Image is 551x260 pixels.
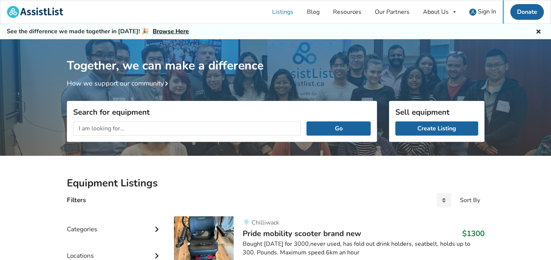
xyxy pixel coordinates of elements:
input: I am looking for... [73,121,301,136]
span: Sign In [478,7,496,16]
div: About Us [423,9,449,15]
h3: Search for equipment [73,107,371,117]
a: Resources [326,0,368,24]
h1: Together, we can make a difference [67,39,485,73]
a: How we support our community [67,79,171,88]
span: Chilliwack [252,219,279,227]
a: Donate [510,4,544,20]
button: Go [306,121,370,136]
h3: Sell equipment [395,107,478,117]
div: Categories [67,210,162,237]
a: Browse Here [153,27,189,35]
h5: See the difference we made together in [DATE]! 🎉 [7,28,189,35]
span: Pride mobility scooter brand new [243,228,361,239]
a: Create Listing [395,121,478,136]
img: assistlist-logo [7,6,63,18]
h4: Filters [67,196,86,204]
a: Our Partners [368,0,416,24]
h2: Equipment Listings [67,177,485,190]
h3: $1300 [462,229,485,238]
a: Listings [265,0,300,24]
div: Bought [DATE] for 3000,never used, has fold out drink holders, seatbelt, holds up to 300. Pounds.... [243,240,484,257]
a: Blog [300,0,326,24]
div: Sort By [460,197,480,203]
a: user icon Sign In [463,0,503,24]
img: user icon [469,9,476,16]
